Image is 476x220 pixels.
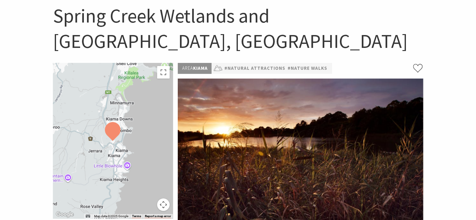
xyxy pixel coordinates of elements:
button: Keyboard shortcuts [86,214,90,218]
h1: Spring Creek Wetlands and [GEOGRAPHIC_DATA], [GEOGRAPHIC_DATA] [53,3,423,54]
a: #Natural Attractions [224,64,285,72]
a: Open this area in Google Maps (opens a new window) [54,210,75,218]
a: Terms (opens in new tab) [132,214,141,218]
a: Report a map error [145,214,171,218]
button: Toggle fullscreen view [157,66,170,79]
span: Area [182,65,193,71]
button: Map camera controls [157,198,170,211]
img: Google [54,210,75,218]
a: #Nature Walks [287,64,327,72]
p: Kiama [178,63,212,74]
span: Map data ©2025 Google [94,214,128,218]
